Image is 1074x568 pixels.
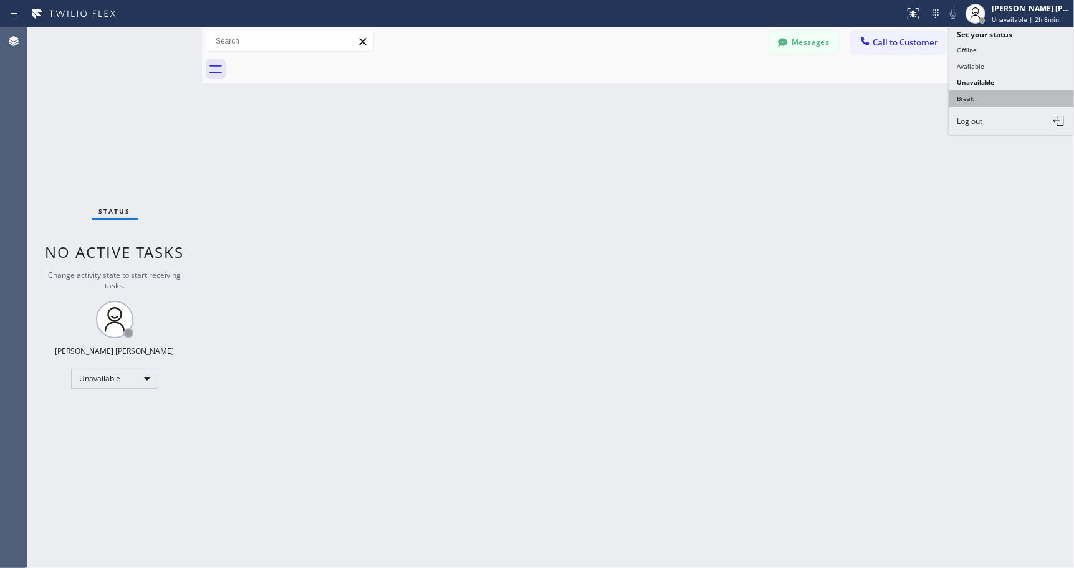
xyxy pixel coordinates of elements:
span: Call to Customer [873,37,938,48]
span: Unavailable | 2h 8min [992,15,1059,24]
button: Call to Customer [851,31,946,54]
button: Mute [944,5,962,22]
div: [PERSON_NAME] [PERSON_NAME] [992,3,1070,14]
button: Messages [770,31,838,54]
div: [PERSON_NAME] [PERSON_NAME] [55,346,175,356]
span: No active tasks [46,242,185,262]
div: Unavailable [71,369,158,389]
span: Status [99,207,131,215]
span: Change activity state to start receiving tasks. [49,270,181,291]
input: Search [206,31,373,51]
